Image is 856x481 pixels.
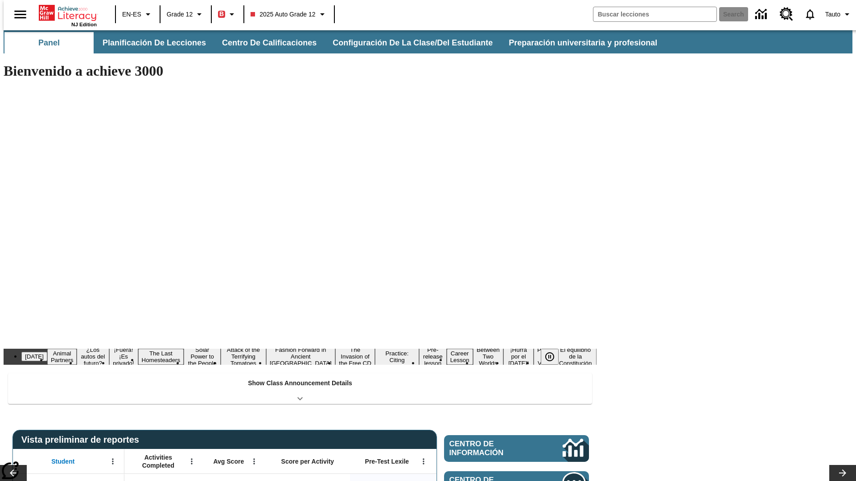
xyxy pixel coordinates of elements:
span: 2025 Auto Grade 12 [251,10,315,19]
div: Subbarra de navegación [4,32,665,53]
div: Show Class Announcement Details [8,373,592,404]
button: Perfil/Configuración [822,6,856,22]
button: Slide 3 ¿Los autos del futuro? [77,345,109,368]
button: Slide 2 Animal Partners [47,349,77,365]
button: Planificación de lecciones [95,32,213,53]
span: Centro de información [449,440,533,457]
button: Slide 5 The Last Homesteaders [138,349,184,365]
span: Grade 12 [167,10,193,19]
button: Slide 15 Point of View [534,345,554,368]
button: Abrir menú [106,455,119,468]
button: Boost El color de la clase es rojo. Cambiar el color de la clase. [214,6,241,22]
a: Centro de recursos, Se abrirá en una pestaña nueva. [774,2,798,26]
span: Tauto [825,10,840,19]
button: Slide 13 Between Two Worlds [473,345,503,368]
button: Slide 16 El equilibrio de la Constitución [554,345,597,368]
input: search field [593,7,716,21]
span: Pre-Test Lexile [365,457,409,465]
p: Show Class Announcement Details [248,379,352,388]
button: Slide 8 Fashion Forward in Ancient Rome [266,345,335,368]
button: Panel [4,32,94,53]
h1: Bienvenido a achieve 3000 [4,63,597,79]
button: Abrir el menú lateral [7,1,33,28]
button: Abrir menú [247,455,261,468]
span: NJ Edition [71,22,97,27]
button: Configuración de la clase/del estudiante [325,32,500,53]
button: Language: EN-ES, Selecciona un idioma [119,6,157,22]
button: Abrir menú [417,455,430,468]
span: B [219,8,224,20]
div: Subbarra de navegación [4,30,852,53]
button: Slide 12 Career Lesson [447,349,473,365]
button: Class: 2025 Auto Grade 12, Selecciona una clase [247,6,331,22]
button: Slide 1 Día del Trabajo [21,352,47,361]
button: Abrir menú [185,455,198,468]
a: Portada [39,4,97,22]
button: Slide 9 The Invasion of the Free CD [335,345,375,368]
div: Pausar [541,349,568,365]
button: Slide 4 ¡Fuera! ¡Es privado! [109,345,138,368]
a: Centro de información [750,2,774,27]
span: EN-ES [122,10,141,19]
button: Centro de calificaciones [215,32,324,53]
button: Slide 6 Solar Power to the People [184,345,221,368]
span: Student [51,457,74,465]
button: Pausar [541,349,559,365]
button: Slide 7 Attack of the Terrifying Tomatoes [221,345,266,368]
div: Portada [39,3,97,27]
button: Preparación universitaria y profesional [502,32,664,53]
span: Avg Score [213,457,244,465]
button: Slide 10 Mixed Practice: Citing Evidence [375,342,419,371]
a: Notificaciones [798,3,822,26]
button: Slide 14 ¡Hurra por el Día de la Constitución! [503,345,534,368]
span: Vista preliminar de reportes [21,435,144,445]
button: Slide 11 Pre-release lesson [419,345,447,368]
a: Centro de información [444,435,589,462]
span: Score per Activity [281,457,334,465]
button: Carrusel de lecciones, seguir [829,465,856,481]
span: Activities Completed [129,453,188,469]
button: Grado: Grade 12, Elige un grado [163,6,208,22]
